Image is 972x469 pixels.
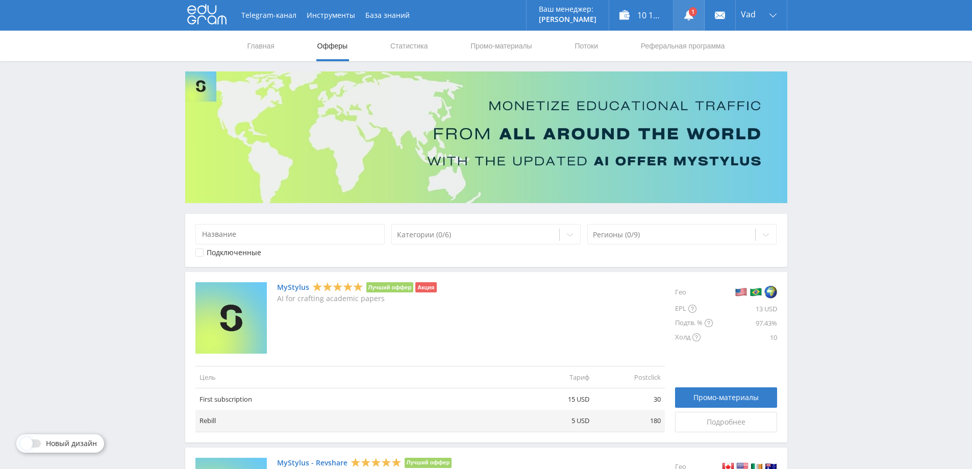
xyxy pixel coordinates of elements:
[277,459,347,467] a: MyStylus - Revshare
[312,282,363,292] div: 5 Stars
[351,457,402,467] div: 5 Stars
[713,330,777,344] div: 10
[713,302,777,316] div: 13 USD
[185,71,787,203] img: Banner
[593,410,665,432] td: 180
[195,410,522,432] td: Rebill
[675,316,713,330] div: Подтв. %
[741,10,756,18] span: Vad
[469,31,533,61] a: Промо-материалы
[593,388,665,410] td: 30
[415,282,436,292] li: Акция
[574,31,599,61] a: Потоки
[246,31,276,61] a: Главная
[207,249,261,257] div: Подключенные
[593,366,665,388] td: Postclick
[522,366,593,388] td: Тариф
[693,393,759,402] span: Промо-материалы
[366,282,414,292] li: Лучший оффер
[539,15,596,23] p: [PERSON_NAME]
[675,302,713,316] div: EPL
[195,366,522,388] td: Цель
[405,458,452,468] li: Лучший оффер
[316,31,349,61] a: Офферы
[522,410,593,432] td: 5 USD
[713,316,777,330] div: 97.43%
[640,31,726,61] a: Реферальная программа
[195,224,385,244] input: Название
[277,283,309,291] a: MyStylus
[389,31,429,61] a: Статистика
[522,388,593,410] td: 15 USD
[675,282,713,302] div: Гео
[707,418,745,426] span: Подробнее
[277,294,437,303] p: AI for crafting academic papers
[195,388,522,410] td: First subscription
[46,439,97,448] span: Новый дизайн
[675,412,777,432] a: Подробнее
[195,282,267,354] img: MyStylus
[539,5,596,13] p: Ваш менеджер:
[675,387,777,408] a: Промо-материалы
[675,330,713,344] div: Холд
